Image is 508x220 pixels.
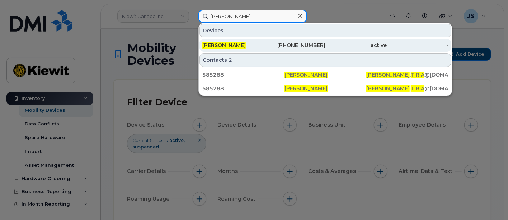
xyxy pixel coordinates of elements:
div: . @[DOMAIN_NAME] [366,85,448,92]
span: [PERSON_NAME] [366,72,410,78]
iframe: Messenger Launcher [477,189,503,215]
div: active [325,42,387,49]
a: 585288[PERSON_NAME][PERSON_NAME].TIRIA@[DOMAIN_NAME] [199,68,451,81]
a: [PERSON_NAME][PHONE_NUMBER]active- [199,39,451,52]
div: [PHONE_NUMBER] [264,42,326,49]
div: Contacts [199,53,451,67]
span: TIRIA [411,72,424,78]
span: 2 [229,56,232,64]
span: TIRIA [411,85,424,92]
div: - [387,42,449,49]
span: [PERSON_NAME] [284,72,328,78]
span: [PERSON_NAME] [366,85,410,92]
div: Devices [199,24,451,37]
div: 585288 [202,85,284,92]
a: 585288[PERSON_NAME][PERSON_NAME].TIRIA@[DOMAIN_NAME] [199,82,451,95]
span: [PERSON_NAME] [284,85,328,92]
div: 585288 [202,71,284,78]
div: . @[DOMAIN_NAME] [366,71,448,78]
span: [PERSON_NAME] [202,42,246,49]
